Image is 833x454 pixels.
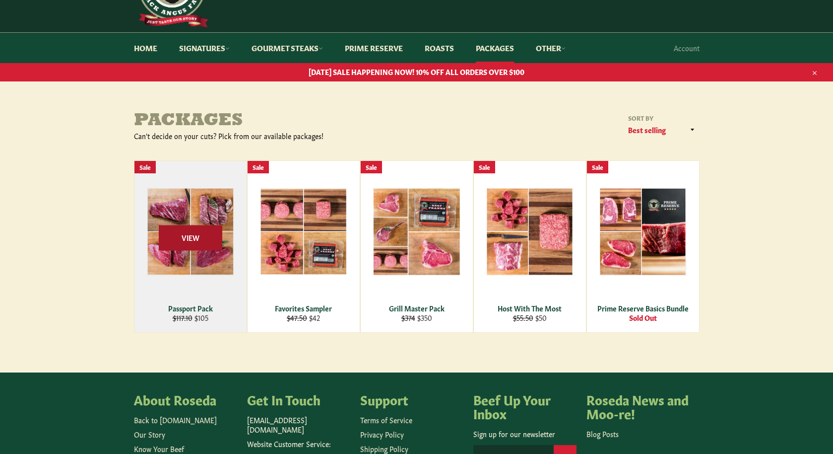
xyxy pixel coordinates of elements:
[480,303,579,313] div: Host With The Most
[361,161,382,173] div: Sale
[254,303,353,313] div: Favorites Sampler
[599,188,687,276] img: Prime Reserve Basics Bundle
[140,303,240,313] div: Passport Pack
[134,415,217,425] a: Back to [DOMAIN_NAME]
[480,313,579,322] div: $50
[134,160,247,333] a: Passport Pack Passport Pack $117.10 $105 View
[360,160,473,333] a: Grill Master Pack Grill Master Pack $374 $350
[367,313,466,322] div: $350
[247,160,360,333] a: Favorites Sampler Favorites Sampler $47.50 $42
[360,415,412,425] a: Terms of Service
[373,188,460,276] img: Grill Master Pack
[466,33,524,63] a: Packages
[593,313,693,322] div: Sold Out
[669,33,705,63] a: Account
[367,303,466,313] div: Grill Master Pack
[248,161,269,173] div: Sale
[473,392,577,420] h4: Beef Up Your Inbox
[242,33,333,63] a: Gourmet Steaks
[254,313,353,322] div: $42
[134,444,184,454] a: Know Your Beef
[169,33,240,63] a: Signatures
[401,312,415,322] s: $374
[159,225,222,250] span: View
[486,188,574,276] img: Host With The Most
[360,392,463,406] h4: Support
[134,392,237,406] h4: About Roseda
[415,33,464,63] a: Roasts
[586,429,619,439] a: Blog Posts
[134,111,417,131] h1: Packages
[287,312,307,322] s: $47.50
[474,161,495,173] div: Sale
[247,392,350,406] h4: Get In Touch
[247,439,350,449] p: Website Customer Service:
[473,429,577,439] p: Sign up for our newsletter
[134,429,165,439] a: Our Story
[593,303,693,313] div: Prime Reserve Basics Bundle
[247,415,350,435] p: [EMAIL_ADDRESS][DOMAIN_NAME]
[473,160,586,333] a: Host With The Most Host With The Most $55.50 $50
[586,160,700,333] a: Prime Reserve Basics Bundle Prime Reserve Basics Bundle Sold Out
[513,312,533,322] s: $55.50
[360,444,408,454] a: Shipping Policy
[124,33,167,63] a: Home
[625,114,700,122] label: Sort by
[586,392,690,420] h4: Roseda News and Moo-re!
[335,33,413,63] a: Prime Reserve
[360,429,404,439] a: Privacy Policy
[587,161,608,173] div: Sale
[134,131,417,141] div: Can't decide on your cuts? Pick from our available packages!
[260,188,347,275] img: Favorites Sampler
[526,33,576,63] a: Other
